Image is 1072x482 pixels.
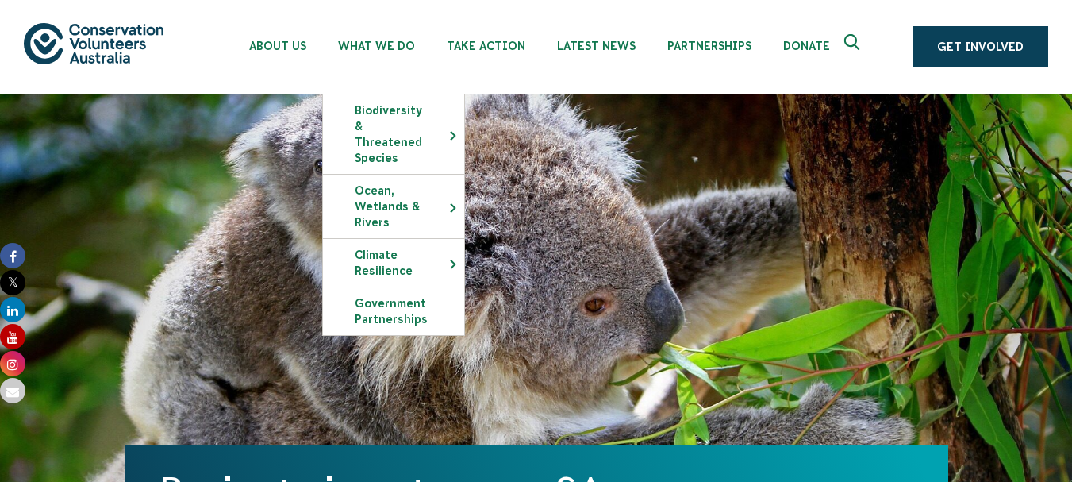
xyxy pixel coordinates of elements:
a: Ocean, Wetlands & Rivers [323,175,464,238]
span: Latest News [557,40,636,52]
a: Biodiversity & Threatened Species [323,94,464,174]
li: Ocean, Wetlands & Rivers [322,174,465,238]
span: Partnerships [667,40,751,52]
span: Donate [783,40,830,52]
span: What We Do [338,40,415,52]
li: Climate Resilience [322,238,465,287]
span: Take Action [447,40,525,52]
img: logo.svg [24,23,163,64]
li: Biodiversity & Threatened Species [322,94,465,174]
a: Government Partnerships [323,287,464,335]
button: Expand search box Close search box [835,28,873,66]
a: Get Involved [913,26,1048,67]
span: About Us [249,40,306,52]
a: Climate Resilience [323,239,464,287]
span: Expand search box [844,34,864,60]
